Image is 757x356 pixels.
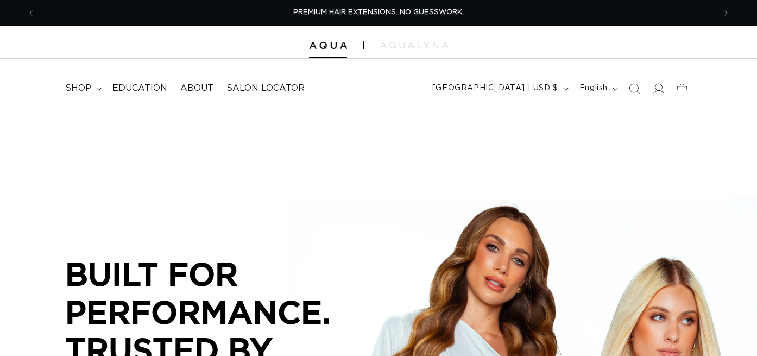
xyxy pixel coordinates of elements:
[293,9,464,16] span: PREMIUM HAIR EXTENSIONS. NO GUESSWORK.
[174,76,220,101] a: About
[226,83,305,94] span: Salon Locator
[380,42,448,48] img: aqualyna.com
[714,3,738,23] button: Next announcement
[426,78,573,99] button: [GEOGRAPHIC_DATA] | USD $
[622,77,646,101] summary: Search
[432,83,558,94] span: [GEOGRAPHIC_DATA] | USD $
[19,3,43,23] button: Previous announcement
[59,76,106,101] summary: shop
[112,83,167,94] span: Education
[579,83,608,94] span: English
[573,78,622,99] button: English
[106,76,174,101] a: Education
[309,42,347,49] img: Aqua Hair Extensions
[220,76,311,101] a: Salon Locator
[65,83,91,94] span: shop
[180,83,213,94] span: About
